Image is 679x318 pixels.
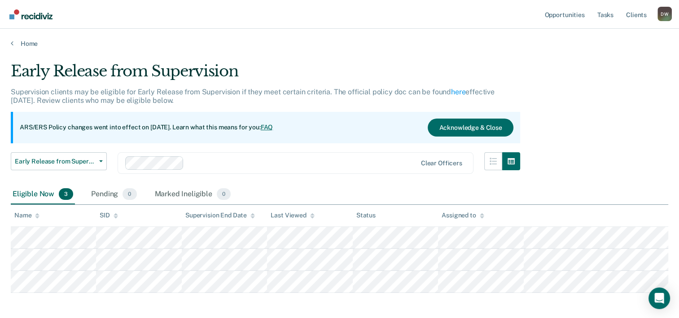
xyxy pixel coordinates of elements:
[89,185,138,204] div: Pending0
[451,88,465,96] a: here
[648,287,670,309] div: Open Intercom Messenger
[11,185,75,204] div: Eligible Now3
[356,212,376,219] div: Status
[657,7,672,21] div: D W
[9,9,53,19] img: Recidiviz
[11,88,495,105] p: Supervision clients may be eligible for Early Release from Supervision if they meet certain crite...
[11,152,107,170] button: Early Release from Supervision
[59,188,73,200] span: 3
[11,40,668,48] a: Home
[153,185,233,204] div: Marked Ineligible0
[657,7,672,21] button: Profile dropdown button
[271,212,314,219] div: Last Viewed
[442,212,484,219] div: Assigned to
[261,124,273,131] a: FAQ
[11,62,520,88] div: Early Release from Supervision
[15,158,96,165] span: Early Release from Supervision
[421,159,462,167] div: Clear officers
[428,119,513,137] button: Acknowledge & Close
[100,212,118,219] div: SID
[14,212,39,219] div: Name
[217,188,231,200] span: 0
[185,212,255,219] div: Supervision End Date
[123,188,136,200] span: 0
[20,123,273,132] p: ARS/ERS Policy changes went into effect on [DATE]. Learn what this means for you:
